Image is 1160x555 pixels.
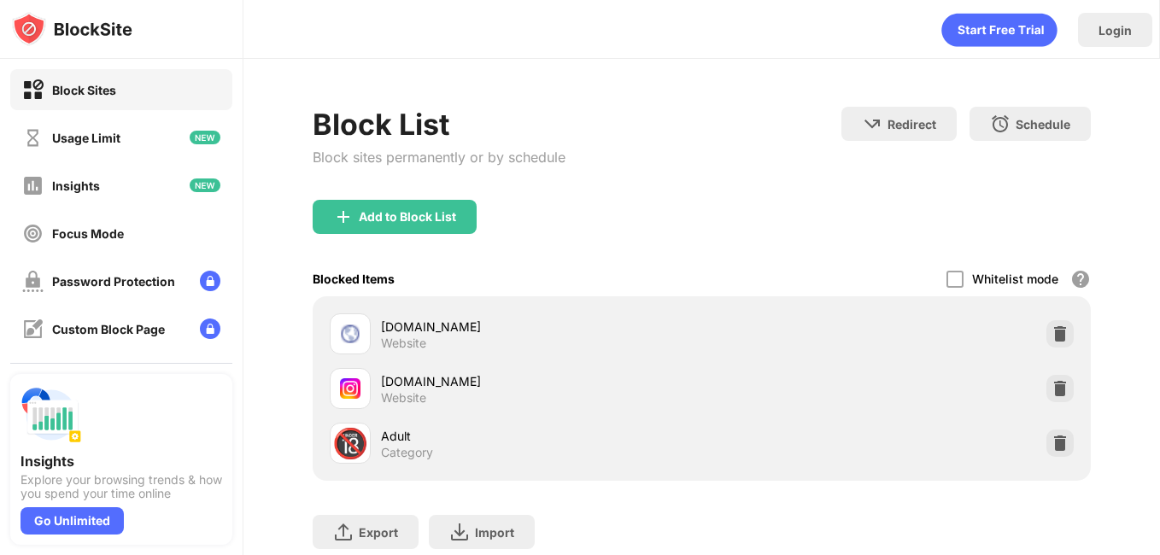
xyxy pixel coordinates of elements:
[52,178,100,193] div: Insights
[190,178,220,192] img: new-icon.svg
[359,210,456,224] div: Add to Block List
[21,453,222,470] div: Insights
[941,13,1057,47] div: animation
[313,107,565,142] div: Block List
[22,79,44,101] img: block-on.svg
[21,473,222,500] div: Explore your browsing trends & how you spend your time online
[22,318,44,340] img: customize-block-page-off.svg
[1016,117,1070,131] div: Schedule
[52,322,165,336] div: Custom Block Page
[21,384,82,446] img: push-insights.svg
[190,131,220,144] img: new-icon.svg
[1098,23,1132,38] div: Login
[340,378,360,399] img: favicons
[22,127,44,149] img: time-usage-off.svg
[200,318,220,339] img: lock-menu.svg
[22,223,44,244] img: focus-off.svg
[381,336,426,351] div: Website
[52,226,124,241] div: Focus Mode
[888,117,936,131] div: Redirect
[12,12,132,46] img: logo-blocksite.svg
[200,271,220,291] img: lock-menu.svg
[22,175,44,196] img: insights-off.svg
[332,426,368,461] div: 🔞
[381,427,701,445] div: Adult
[381,445,433,460] div: Category
[381,372,701,390] div: [DOMAIN_NAME]
[313,149,565,166] div: Block sites permanently or by schedule
[313,272,395,286] div: Blocked Items
[21,507,124,535] div: Go Unlimited
[972,272,1058,286] div: Whitelist mode
[381,318,701,336] div: [DOMAIN_NAME]
[52,83,116,97] div: Block Sites
[359,525,398,540] div: Export
[52,274,175,289] div: Password Protection
[52,131,120,145] div: Usage Limit
[22,271,44,292] img: password-protection-off.svg
[381,390,426,406] div: Website
[340,324,360,344] img: favicons
[475,525,514,540] div: Import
